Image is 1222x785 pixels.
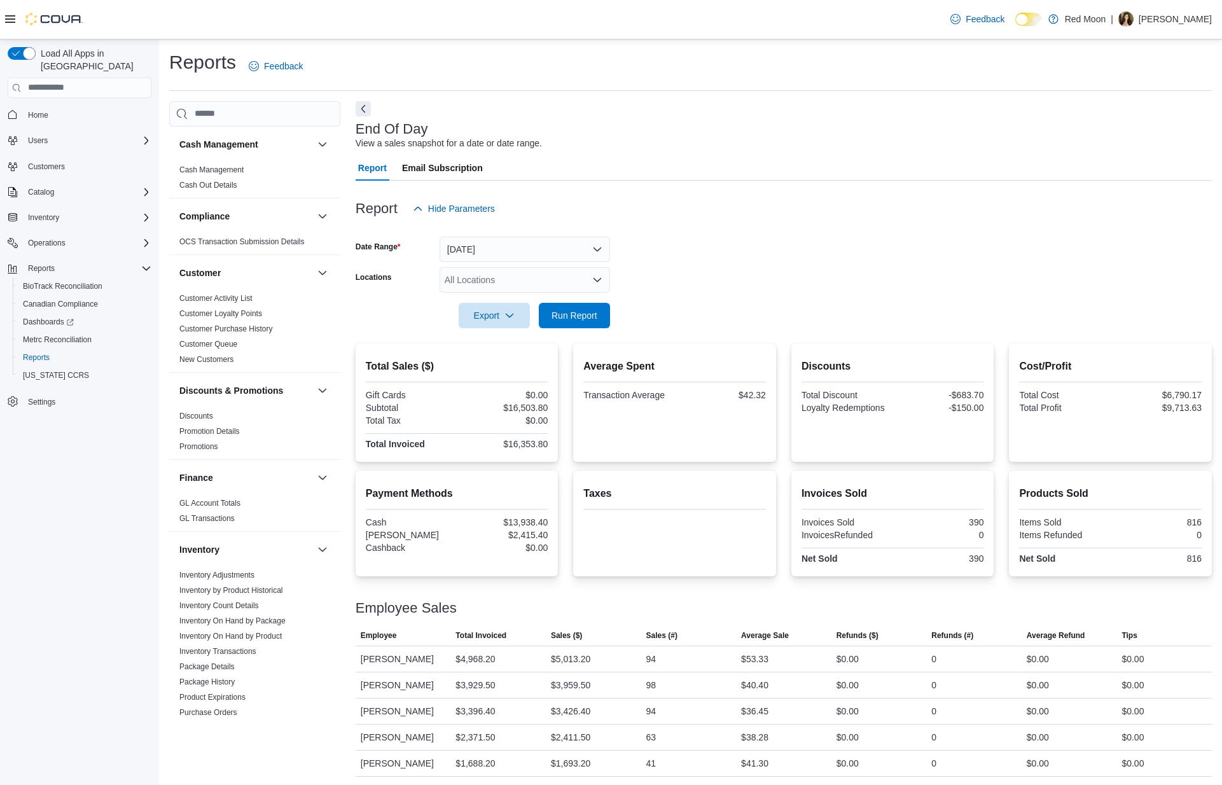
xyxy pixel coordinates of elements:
a: Dashboards [18,314,79,330]
button: [US_STATE] CCRS [13,366,156,384]
span: Load All Apps in [GEOGRAPHIC_DATA] [36,47,151,73]
input: Dark Mode [1015,13,1042,26]
button: Compliance [179,210,312,223]
a: Discounts [179,412,213,420]
div: $0.00 [1121,704,1144,719]
span: Washington CCRS [18,368,151,383]
button: Catalog [23,184,59,200]
a: Customer Loyalty Points [179,309,262,318]
p: | [1111,11,1113,27]
a: Feedback [945,6,1010,32]
button: Hide Parameters [408,196,500,221]
div: Items Refunded [1019,530,1107,540]
strong: Net Sold [802,553,838,564]
nav: Complex example [8,101,151,444]
div: $3,426.40 [551,704,590,719]
a: Inventory Transactions [179,647,256,656]
div: 94 [646,704,656,719]
span: [US_STATE] CCRS [23,370,89,380]
a: Customer Queue [179,340,237,349]
a: Customer Activity List [179,294,253,303]
a: BioTrack Reconciliation [18,279,108,294]
a: OCS Transaction Submission Details [179,237,305,246]
div: Finance [169,496,340,531]
a: Inventory On Hand by Package [179,616,286,625]
div: Transaction Average [583,390,672,400]
div: $38.28 [741,730,768,745]
div: $0.00 [1027,730,1049,745]
strong: Net Sold [1019,553,1055,564]
div: $2,411.50 [551,730,590,745]
div: $0.00 [1121,730,1144,745]
button: Catalog [3,183,156,201]
div: $0.00 [837,677,859,693]
button: Finance [179,471,312,484]
div: $0.00 [459,390,548,400]
span: Run Report [552,309,597,322]
button: Home [3,106,156,124]
div: 98 [646,677,656,693]
div: Subtotal [366,403,454,413]
button: Canadian Compliance [13,295,156,313]
a: Settings [23,394,60,410]
h3: Finance [179,471,213,484]
span: Total Invoiced [455,630,506,641]
h3: Compliance [179,210,230,223]
span: Dashboards [18,314,151,330]
span: Customers [23,158,151,174]
button: Next [356,101,371,116]
div: $0.00 [837,651,859,667]
span: Metrc Reconciliation [18,332,151,347]
img: Cova [25,13,83,25]
a: Product Expirations [179,693,246,702]
span: Dark Mode [1015,26,1016,27]
div: [PERSON_NAME] [356,725,451,750]
h2: Payment Methods [366,486,548,501]
div: $0.00 [1027,651,1049,667]
div: Loyalty Redemptions [802,403,890,413]
button: Customer [315,265,330,281]
div: Total Profit [1019,403,1107,413]
span: Dashboards [23,317,74,327]
div: $9,713.63 [1113,403,1202,413]
div: [PERSON_NAME] [356,672,451,698]
span: Inventory [23,210,151,225]
span: Sales ($) [551,630,582,641]
button: Operations [23,235,71,251]
span: Reports [23,261,151,276]
button: Users [23,133,53,148]
div: $42.32 [677,390,766,400]
span: Home [28,110,48,120]
span: BioTrack Reconciliation [18,279,151,294]
div: Items Sold [1019,517,1107,527]
div: 816 [1113,517,1202,527]
span: Customers [28,162,65,172]
button: Metrc Reconciliation [13,331,156,349]
h2: Total Sales ($) [366,359,548,374]
div: Customer [169,291,340,372]
div: [PERSON_NAME] [366,530,454,540]
h2: Cost/Profit [1019,359,1202,374]
button: Run Report [539,303,610,328]
a: Customer Purchase History [179,324,273,333]
span: Sales (#) [646,630,677,641]
div: $0.00 [837,756,859,771]
span: Export [466,303,522,328]
span: Reports [18,350,151,365]
div: $2,415.40 [459,530,548,540]
div: $40.40 [741,677,768,693]
a: Customers [23,159,70,174]
h2: Average Spent [583,359,766,374]
div: $0.00 [1027,677,1049,693]
p: [PERSON_NAME] [1139,11,1212,27]
a: [US_STATE] CCRS [18,368,94,383]
button: Reports [23,261,60,276]
div: 0 [931,677,936,693]
div: 0 [931,730,936,745]
button: Inventory [179,543,312,556]
div: 63 [646,730,656,745]
span: Catalog [28,187,54,197]
h2: Discounts [802,359,984,374]
button: Cash Management [315,137,330,152]
span: Inventory [28,212,59,223]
